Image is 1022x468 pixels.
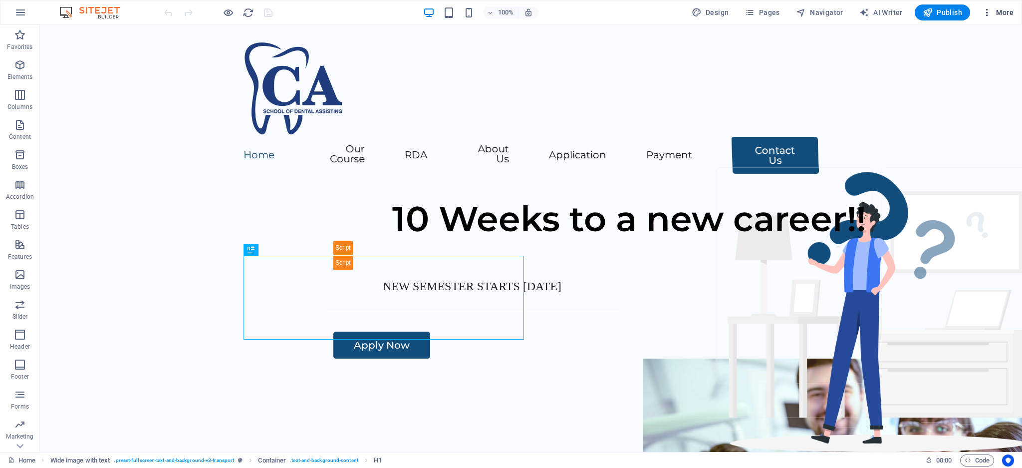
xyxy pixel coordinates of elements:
[57,6,132,18] img: Editor Logo
[978,4,1018,20] button: More
[12,163,28,171] p: Boxes
[374,455,382,467] span: Click to select. Double-click to edit
[6,433,33,441] p: Marketing
[745,7,779,17] span: Pages
[11,403,29,411] p: Forms
[688,4,733,20] div: Design (Ctrl+Alt+Y)
[796,7,843,17] span: Navigator
[965,455,990,467] span: Code
[6,193,34,201] p: Accordion
[222,6,234,18] button: Click here to leave preview mode and continue editing
[7,73,33,81] p: Elements
[483,6,518,18] button: 100%
[11,223,29,231] p: Tables
[10,343,30,351] p: Header
[936,455,952,467] span: 00 00
[10,283,30,291] p: Images
[688,4,733,20] button: Design
[792,4,847,20] button: Navigator
[11,373,29,381] p: Footer
[855,4,907,20] button: AI Writer
[238,458,243,463] i: This element is a customizable preset
[8,253,32,261] p: Features
[692,7,729,17] span: Design
[960,455,994,467] button: Code
[50,455,110,467] span: Click to select. Double-click to edit
[7,103,32,111] p: Columns
[943,457,945,464] span: :
[290,455,358,467] span: . text-and-background-content
[859,7,903,17] span: AI Writer
[982,7,1014,17] span: More
[524,8,533,17] i: On resize automatically adjust zoom level to fit chosen device.
[7,43,32,51] p: Favorites
[12,313,28,321] p: Slider
[9,133,31,141] p: Content
[741,4,783,20] button: Pages
[1002,455,1014,467] button: Usercentrics
[926,455,952,467] h6: Session time
[923,7,962,17] span: Publish
[8,455,35,467] a: Click to cancel selection. Double-click to open Pages
[114,455,234,467] span: . preset-fullscreen-text-and-background-v3-transport
[242,6,254,18] button: reload
[258,455,286,467] span: Click to select. Double-click to edit
[50,455,382,467] nav: breadcrumb
[915,4,970,20] button: Publish
[498,6,514,18] h6: 100%
[243,7,254,18] i: Reload page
